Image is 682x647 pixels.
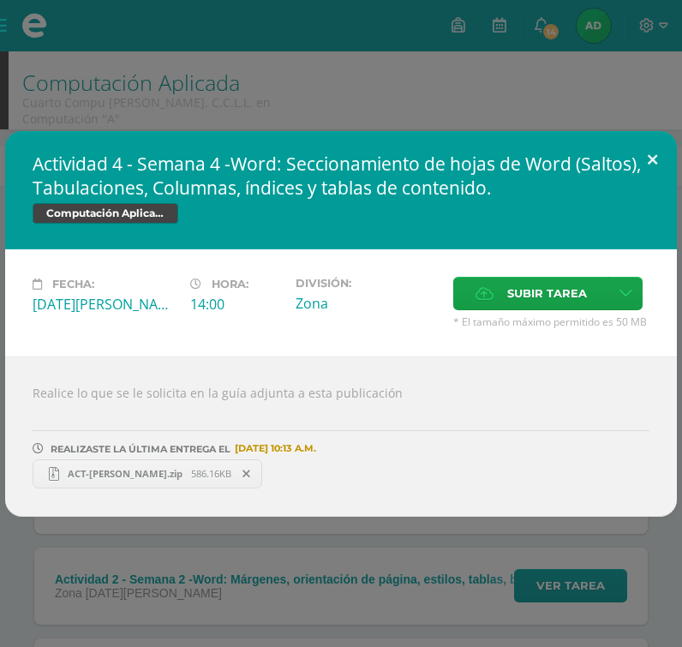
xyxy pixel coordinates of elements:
button: Close (Esc) [628,131,677,189]
span: * El tamaño máximo permitido es 50 MB [453,315,649,329]
span: REALIZASTE LA ÚLTIMA ENTREGA EL [51,443,230,455]
label: División: [296,277,440,290]
div: Zona [296,294,440,313]
span: 586.16KB [191,467,231,480]
div: Realice lo que se le solicita en la guía adjunta a esta publicación [5,356,677,517]
h2: Actividad 4 - Semana 4 -Word: Seccionamiento de hojas de Word (Saltos), Tabulaciones, Columnas, í... [33,152,649,200]
span: Computación Aplicada [33,203,178,224]
span: ACT-[PERSON_NAME].zip [59,467,191,480]
div: [DATE][PERSON_NAME] [33,295,176,314]
span: Subir tarea [507,278,587,309]
span: Remover entrega [232,464,261,483]
a: ACT-[PERSON_NAME].zip 586.16KB [33,459,262,488]
span: [DATE] 10:13 A.M. [230,448,316,449]
div: 14:00 [190,295,282,314]
span: Hora: [212,278,248,291]
span: Fecha: [52,278,94,291]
